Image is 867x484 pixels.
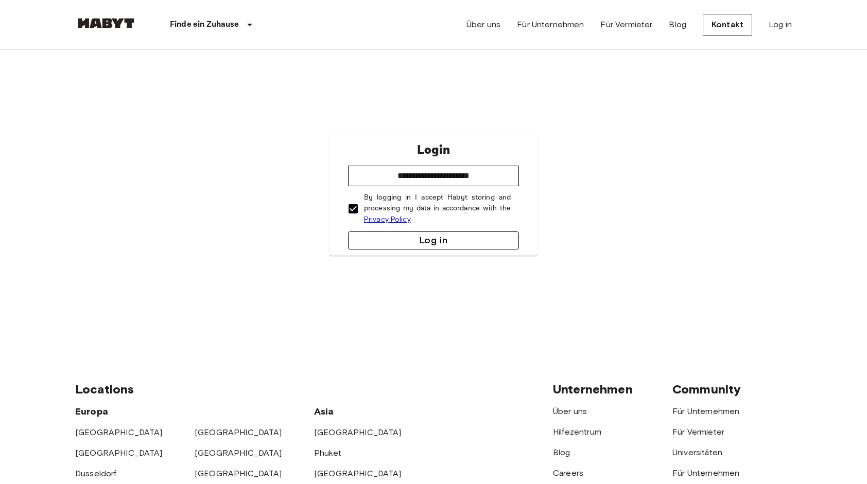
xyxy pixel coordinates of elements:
a: Phuket [314,448,341,458]
a: [GEOGRAPHIC_DATA] [195,427,282,437]
a: Über uns [466,19,500,31]
button: Log in [348,231,519,249]
span: Community [672,382,741,397]
span: Unternehmen [553,382,633,397]
a: Kontakt [703,14,752,35]
a: [GEOGRAPHIC_DATA] [195,469,282,478]
a: Blog [669,19,686,31]
p: By logging in I accept Habyt storing and processing my data in accordance with the [364,192,511,225]
a: [GEOGRAPHIC_DATA] [314,469,402,478]
a: [GEOGRAPHIC_DATA] [75,427,163,437]
a: Über uns [553,406,587,416]
a: Für Vermieter [672,427,724,437]
a: Blog [553,447,570,457]
span: Locations [75,382,134,397]
a: Log in [769,19,792,31]
span: Europa [75,406,108,417]
a: [GEOGRAPHIC_DATA] [195,448,282,458]
a: Für Unternehmen [517,19,584,31]
a: Dusseldorf [75,469,117,478]
a: [GEOGRAPHIC_DATA] [314,427,402,437]
a: Privacy Policy [364,215,411,224]
a: Careers [553,468,583,478]
a: Hilfezentrum [553,427,601,437]
p: Login [417,141,450,159]
span: Asia [314,406,334,417]
img: Habyt [75,18,137,28]
a: Universitäten [672,447,722,457]
p: Finde ein Zuhause [170,19,239,31]
a: Für Vermieter [600,19,652,31]
a: [GEOGRAPHIC_DATA] [75,448,163,458]
a: Für Unternehmen [672,406,739,416]
a: Für Unternehmen [672,468,739,478]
